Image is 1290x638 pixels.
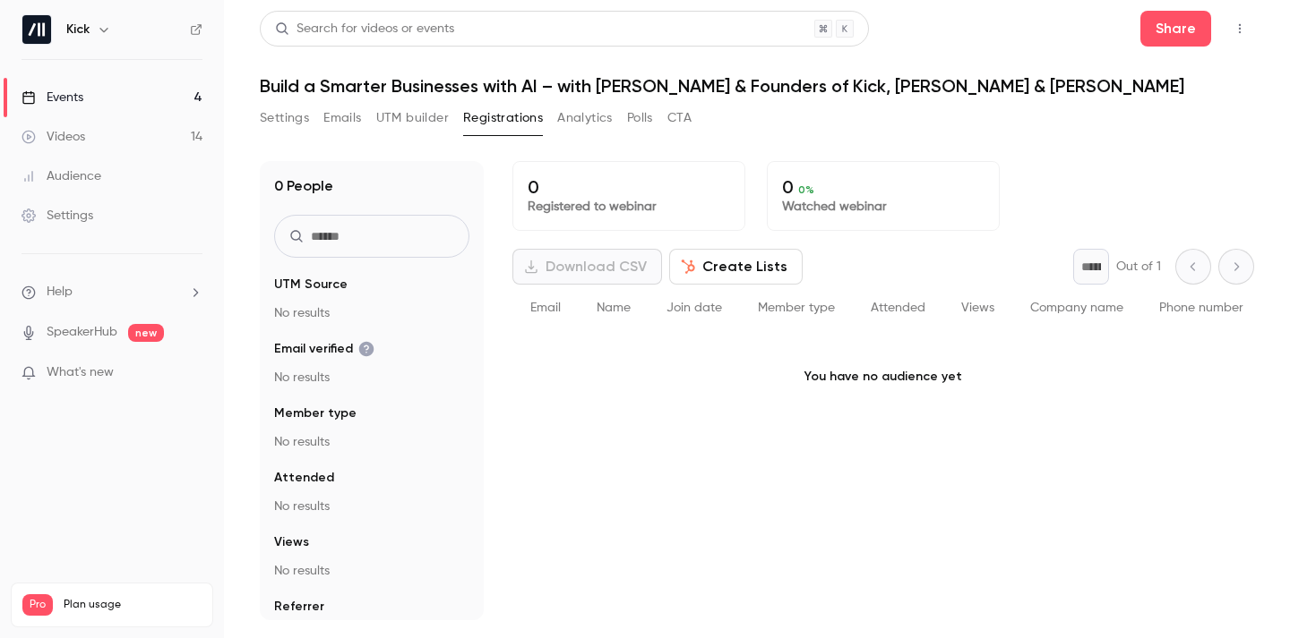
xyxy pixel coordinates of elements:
[66,21,90,38] h6: Kick
[274,433,469,451] p: No results
[21,283,202,302] li: help-dropdown-opener
[21,89,83,106] div: Events
[21,167,101,185] div: Audience
[181,365,202,381] iframe: Noticeable Trigger
[323,104,361,132] button: Emails
[557,104,613,132] button: Analytics
[47,363,114,382] span: What's new
[274,404,357,422] span: Member type
[274,340,374,358] span: Email verified
[274,304,469,322] p: No results
[64,598,202,612] span: Plan usage
[274,276,348,293] span: UTM Source
[274,469,334,487] span: Attended
[528,176,730,198] p: 0
[274,598,324,616] span: Referrer
[22,594,53,616] span: Pro
[627,104,653,132] button: Polls
[758,302,835,314] span: Member type
[274,498,469,515] p: No results
[21,128,85,146] div: Videos
[798,183,814,196] span: 0 %
[260,75,1254,97] h1: Build a Smarter Businesses with AI – with [PERSON_NAME] & Founders of Kick, [PERSON_NAME] & [PERS...
[528,198,730,216] p: Registered to webinar
[597,302,631,314] span: Name
[782,198,985,216] p: Watched webinar
[128,324,164,342] span: new
[274,562,469,580] p: No results
[21,207,93,225] div: Settings
[961,302,994,314] span: Views
[530,302,561,314] span: Email
[871,302,925,314] span: Attended
[1140,11,1211,47] button: Share
[512,332,1254,421] p: You have no audience yet
[669,249,803,285] button: Create Lists
[667,104,692,132] button: CTA
[275,20,454,38] div: Search for videos or events
[47,323,117,342] a: SpeakerHub
[782,176,985,198] p: 0
[22,15,51,44] img: Kick
[274,369,469,387] p: No results
[274,533,309,551] span: Views
[1030,302,1123,314] span: Company name
[463,104,543,132] button: Registrations
[1116,258,1161,276] p: Out of 1
[666,302,722,314] span: Join date
[260,104,309,132] button: Settings
[47,283,73,302] span: Help
[274,175,333,197] h1: 0 People
[1159,302,1243,314] span: Phone number
[376,104,449,132] button: UTM builder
